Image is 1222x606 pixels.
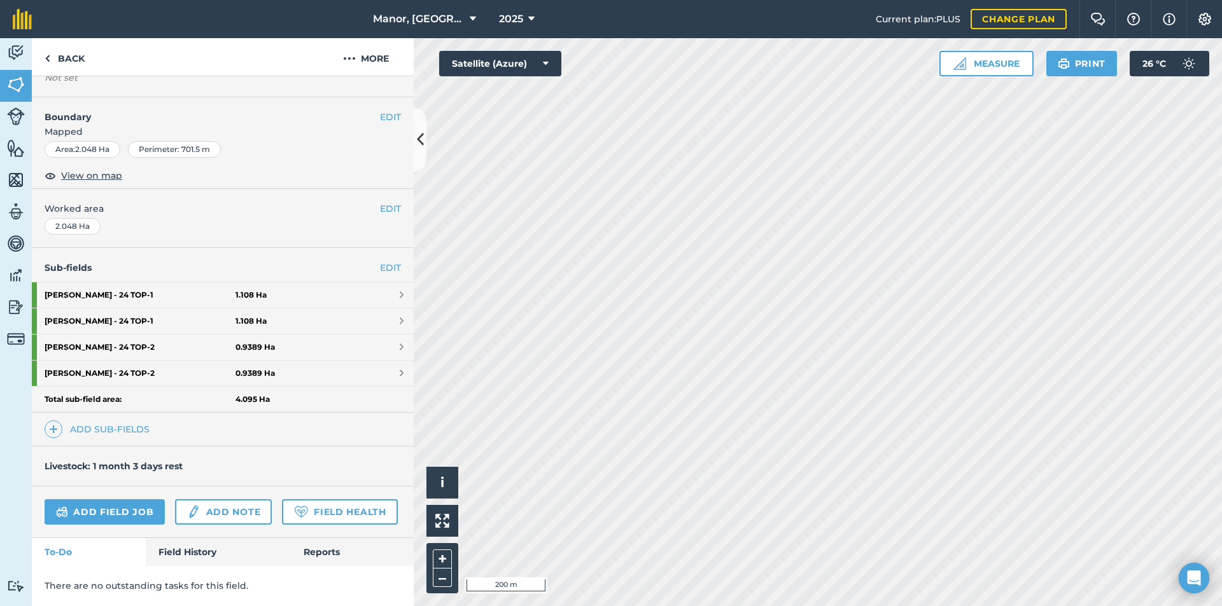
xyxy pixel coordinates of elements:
span: Worked area [45,202,401,216]
a: Change plan [971,9,1067,29]
img: Four arrows, one pointing top left, one top right, one bottom right and the last bottom left [435,514,449,528]
img: svg+xml;base64,PHN2ZyB4bWxucz0iaHR0cDovL3d3dy53My5vcmcvMjAwMC9zdmciIHdpZHRoPSIyMCIgaGVpZ2h0PSIyNC... [343,51,356,66]
img: svg+xml;base64,PHN2ZyB4bWxucz0iaHR0cDovL3d3dy53My5vcmcvMjAwMC9zdmciIHdpZHRoPSI1NiIgaGVpZ2h0PSI2MC... [7,170,25,189]
strong: 0.9389 Ha [235,368,275,378]
button: More [318,38,414,76]
a: [PERSON_NAME] - 24 TOP-11.108 Ha [32,308,414,334]
img: svg+xml;base64,PD94bWwgdmVyc2lvbj0iMS4wIiBlbmNvZGluZz0idXRmLTgiPz4KPCEtLSBHZW5lcmF0b3I6IEFkb2JlIE... [7,202,25,221]
img: svg+xml;base64,PD94bWwgdmVyc2lvbj0iMS4wIiBlbmNvZGluZz0idXRmLTgiPz4KPCEtLSBHZW5lcmF0b3I6IEFkb2JlIE... [1176,51,1202,76]
div: 2.048 Ha [45,218,101,235]
button: EDIT [380,110,401,124]
strong: 1.108 Ha [235,316,267,326]
a: Back [32,38,97,76]
span: Manor, [GEOGRAPHIC_DATA], [GEOGRAPHIC_DATA] [373,11,465,27]
div: Not set [45,71,401,84]
a: Add sub-fields [45,420,155,438]
img: svg+xml;base64,PHN2ZyB4bWxucz0iaHR0cDovL3d3dy53My5vcmcvMjAwMC9zdmciIHdpZHRoPSI1NiIgaGVpZ2h0PSI2MC... [7,75,25,94]
img: svg+xml;base64,PD94bWwgdmVyc2lvbj0iMS4wIiBlbmNvZGluZz0idXRmLTgiPz4KPCEtLSBHZW5lcmF0b3I6IEFkb2JlIE... [7,107,25,125]
span: Mapped [32,125,414,139]
p: There are no outstanding tasks for this field. [45,579,401,593]
img: fieldmargin Logo [13,9,32,29]
button: Measure [939,51,1034,76]
img: svg+xml;base64,PD94bWwgdmVyc2lvbj0iMS4wIiBlbmNvZGluZz0idXRmLTgiPz4KPCEtLSBHZW5lcmF0b3I6IEFkb2JlIE... [7,266,25,285]
img: svg+xml;base64,PHN2ZyB4bWxucz0iaHR0cDovL3d3dy53My5vcmcvMjAwMC9zdmciIHdpZHRoPSI5IiBoZWlnaHQ9IjI0Ii... [45,51,50,66]
div: Open Intercom Messenger [1179,563,1209,593]
a: To-Do [32,538,146,566]
img: svg+xml;base64,PHN2ZyB4bWxucz0iaHR0cDovL3d3dy53My5vcmcvMjAwMC9zdmciIHdpZHRoPSIxOCIgaGVpZ2h0PSIyNC... [45,168,56,183]
button: EDIT [380,202,401,216]
strong: 1.108 Ha [235,290,267,300]
span: Current plan : PLUS [876,12,960,26]
img: svg+xml;base64,PD94bWwgdmVyc2lvbj0iMS4wIiBlbmNvZGluZz0idXRmLTgiPz4KPCEtLSBHZW5lcmF0b3I6IEFkb2JlIE... [7,580,25,592]
img: A question mark icon [1126,13,1141,25]
div: Perimeter : 701.5 m [128,141,221,158]
img: svg+xml;base64,PD94bWwgdmVyc2lvbj0iMS4wIiBlbmNvZGluZz0idXRmLTgiPz4KPCEtLSBHZW5lcmF0b3I6IEFkb2JlIE... [7,298,25,317]
span: View on map [61,169,122,182]
a: Field Health [282,499,397,525]
img: svg+xml;base64,PHN2ZyB4bWxucz0iaHR0cDovL3d3dy53My5vcmcvMjAwMC9zdmciIHdpZHRoPSIxNCIgaGVpZ2h0PSIyNC... [49,422,58,437]
img: svg+xml;base64,PHN2ZyB4bWxucz0iaHR0cDovL3d3dy53My5vcmcvMjAwMC9zdmciIHdpZHRoPSIxNyIgaGVpZ2h0PSIxNy... [1163,11,1176,27]
div: Area : 2.048 Ha [45,141,120,158]
img: Ruler icon [953,57,966,70]
span: 26 ° C [1142,51,1166,76]
button: i [426,467,458,499]
span: i [440,474,444,490]
strong: [PERSON_NAME] - 24 TOP - 1 [45,308,235,334]
button: Print [1046,51,1118,76]
span: 2025 [499,11,523,27]
a: Add note [175,499,272,525]
a: [PERSON_NAME] - 24 TOP-20.9389 Ha [32,334,414,360]
a: [PERSON_NAME] - 24 TOP-20.9389 Ha [32,361,414,386]
a: Reports [291,538,414,566]
button: – [433,568,452,587]
img: svg+xml;base64,PD94bWwgdmVyc2lvbj0iMS4wIiBlbmNvZGluZz0idXRmLTgiPz4KPCEtLSBHZW5lcmF0b3I6IEFkb2JlIE... [7,330,25,348]
img: svg+xml;base64,PD94bWwgdmVyc2lvbj0iMS4wIiBlbmNvZGluZz0idXRmLTgiPz4KPCEtLSBHZW5lcmF0b3I6IEFkb2JlIE... [56,504,68,520]
strong: 4.095 Ha [235,394,270,404]
a: Add field job [45,499,165,525]
strong: 0.9389 Ha [235,342,275,352]
a: [PERSON_NAME] - 24 TOP-11.108 Ha [32,282,414,308]
strong: Total sub-field area: [45,394,235,404]
button: Satellite (Azure) [439,51,561,76]
a: EDIT [380,261,401,275]
a: Field History [146,538,290,566]
img: svg+xml;base64,PHN2ZyB4bWxucz0iaHR0cDovL3d3dy53My5vcmcvMjAwMC9zdmciIHdpZHRoPSI1NiIgaGVpZ2h0PSI2MC... [7,139,25,158]
strong: [PERSON_NAME] - 24 TOP - 2 [45,334,235,360]
img: A cog icon [1197,13,1212,25]
button: + [433,549,452,568]
img: svg+xml;base64,PD94bWwgdmVyc2lvbj0iMS4wIiBlbmNvZGluZz0idXRmLTgiPz4KPCEtLSBHZW5lcmF0b3I6IEFkb2JlIE... [7,43,25,62]
button: 26 °C [1130,51,1209,76]
h4: Sub-fields [32,261,414,275]
img: Two speech bubbles overlapping with the left bubble in the forefront [1090,13,1106,25]
h4: Boundary [32,97,380,124]
h4: Livestock: 1 month 3 days rest [45,460,183,472]
img: svg+xml;base64,PD94bWwgdmVyc2lvbj0iMS4wIiBlbmNvZGluZz0idXRmLTgiPz4KPCEtLSBHZW5lcmF0b3I6IEFkb2JlIE... [7,234,25,253]
button: View on map [45,168,122,183]
strong: [PERSON_NAME] - 24 TOP - 1 [45,282,235,308]
strong: [PERSON_NAME] - 24 TOP - 2 [45,361,235,386]
img: svg+xml;base64,PHN2ZyB4bWxucz0iaHR0cDovL3d3dy53My5vcmcvMjAwMC9zdmciIHdpZHRoPSIxOSIgaGVpZ2h0PSIyNC... [1058,56,1070,71]
img: svg+xml;base64,PD94bWwgdmVyc2lvbj0iMS4wIiBlbmNvZGluZz0idXRmLTgiPz4KPCEtLSBHZW5lcmF0b3I6IEFkb2JlIE... [186,504,200,520]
